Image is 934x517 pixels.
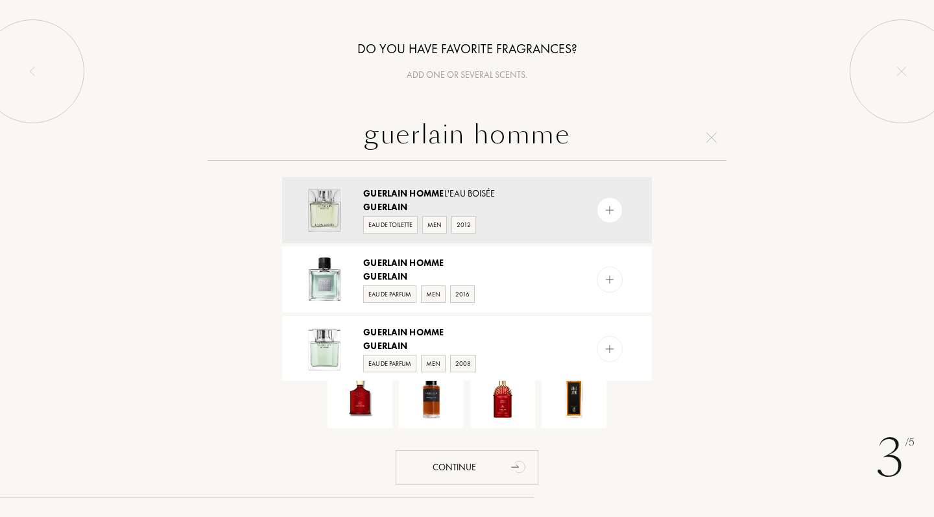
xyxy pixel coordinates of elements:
img: Ambre Nuit Esprit De Parfum [409,373,454,418]
div: Men [421,285,446,303]
img: Ambre Samar [480,373,525,418]
div: Eau de Parfum [363,355,416,372]
img: add_pf.svg [604,343,616,355]
div: 2016 [450,285,475,303]
img: left_onboard.svg [27,66,38,77]
div: 2008 [450,355,476,372]
div: L'Eau Boisée [363,187,569,200]
span: Homme [409,257,444,269]
span: Homme [409,326,444,338]
img: Guerlain Homme [302,326,347,372]
img: Ambre Sultan [551,373,597,418]
span: /5 [905,435,915,450]
span: Guerlain [363,187,407,199]
img: add_pf.svg [604,274,616,286]
div: animation [507,453,533,479]
div: 3 [876,420,915,498]
span: Guerlain [363,201,407,213]
span: Guerlain [363,271,407,282]
img: cross.svg [706,132,717,143]
img: Centaurus [337,373,383,418]
div: 2012 [451,216,476,234]
img: add_pf.svg [604,204,616,217]
div: Eau de Parfum [363,285,416,303]
span: Guerlain [363,257,407,269]
img: Guerlain Homme L'Eau Boisée [302,187,347,233]
div: Men [422,216,447,234]
div: Men [421,355,446,372]
img: quit_onboard.svg [896,66,907,77]
span: Homme [409,187,444,199]
span: Guerlain [363,340,407,352]
span: Guerlain [363,326,407,338]
img: Guerlain Homme [302,257,347,302]
div: Eau de Toilette [363,216,418,234]
input: Search for a perfume [208,114,726,161]
div: Continue [396,450,538,485]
